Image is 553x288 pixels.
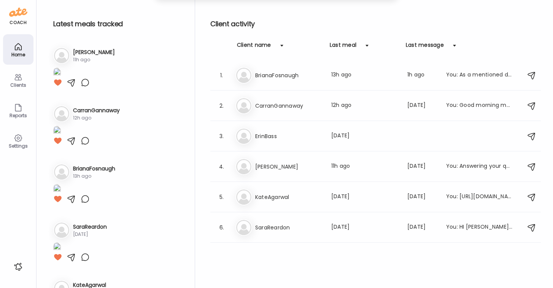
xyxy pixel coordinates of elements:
div: 12h ago [73,115,120,121]
img: bg-avatar-default.svg [54,223,69,238]
div: [DATE] [331,193,398,202]
div: 13h ago [331,71,398,80]
div: 2. [217,101,226,110]
div: [DATE] [407,101,437,110]
div: [DATE] [331,132,398,141]
img: bg-avatar-default.svg [54,48,69,63]
img: bg-avatar-default.svg [54,164,69,180]
img: images%2Fmls5gikZwJfCZifiAnIYr4gr8zN2%2FQNoNT3DmJkphc8YwrLZK%2FDaYAG079DINvAEhbdUfQ_1080 [53,68,61,78]
h3: SaraReardon [255,223,322,232]
img: bg-avatar-default.svg [236,159,251,174]
h3: SaraReardon [73,223,107,231]
div: 3. [217,132,226,141]
img: images%2FKkOFNasss1NKMjzDX2ZYA4Skty62%2F7QIhq07zCdvpko8Ob8Jy%2FW1VJZBbgc2Ag07NnV4CW_1080 [53,126,61,136]
h3: CarranGannaway [255,101,322,110]
div: 5. [217,193,226,202]
div: Last message [406,41,444,53]
img: ate [9,6,27,18]
div: Home [5,52,32,57]
h3: [PERSON_NAME] [73,48,115,56]
div: You: HI [PERSON_NAME]! Just checking in! How is the week going? [446,223,513,232]
img: images%2FXKIh3wwHSkanieFEXC1qNVQ7J872%2FWc8198w3Ua3InIc2nthM%2Ft5zwAGe9EtnGn4QgRpMB_1080 [53,184,61,194]
div: You: Answering your questions about spikes… I'd like to see spikes on the lingo under a 10. [446,162,513,171]
img: bg-avatar-default.svg [236,129,251,144]
div: Client name [237,41,271,53]
div: [DATE] [331,223,398,232]
div: 1h ago [407,71,437,80]
h3: BrianaFosnaugh [73,165,115,173]
img: bg-avatar-default.svg [236,220,251,235]
h2: Client activity [210,18,541,30]
div: 6. [217,223,226,232]
div: coach [10,19,27,26]
h3: ErinBass [255,132,322,141]
div: 12h ago [331,101,398,110]
img: bg-avatar-default.svg [54,106,69,121]
img: bg-avatar-default.svg [236,68,251,83]
div: [DATE] [407,223,437,232]
div: Last meal [330,41,356,53]
div: [DATE] [407,193,437,202]
h3: KateAgarwal [255,193,322,202]
div: You: [URL][DOMAIN_NAME][PERSON_NAME] [446,193,513,202]
div: 11h ago [331,162,398,171]
h3: CarranGannaway [73,107,120,115]
div: You: As a mentioned during our intro call, I will be leaving tonight to go out of the country for... [446,71,513,80]
h3: [PERSON_NAME] [255,162,322,171]
div: Settings [5,143,32,148]
div: Clients [5,83,32,88]
div: [DATE] [407,162,437,171]
div: 4. [217,162,226,171]
img: bg-avatar-default.svg [236,189,251,205]
img: bg-avatar-default.svg [236,98,251,113]
h2: Latest meals tracked [53,18,183,30]
div: Reports [5,113,32,118]
div: 1. [217,71,226,80]
div: 11h ago [73,56,115,63]
img: images%2FTNhYi4jOXBXAnjLkX2OBydf87lZ2%2FbfBG2OaP8LLDq2XwCbiB%2FVlIv7tkXXLOlAYDlBRA3_1080 [53,242,61,253]
div: You: Good morning morning! Great day [DATE]. Ideally would've liked a little bit more volume at l... [446,101,513,110]
div: 13h ago [73,173,115,180]
div: [DATE] [73,231,107,238]
h3: BrianaFosnaugh [255,71,322,80]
